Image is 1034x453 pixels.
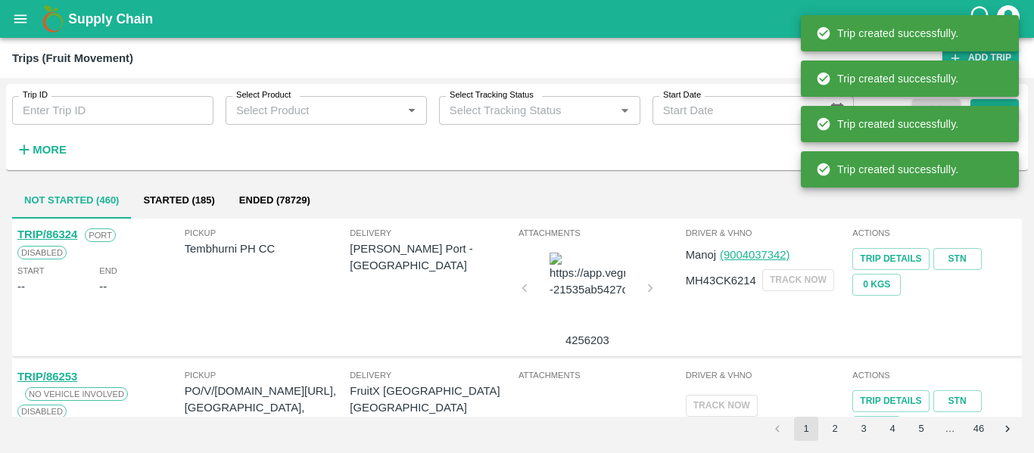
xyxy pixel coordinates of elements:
label: Trip ID [23,89,48,101]
a: STN [933,390,982,412]
strong: More [33,144,67,156]
label: Start Date [663,89,701,101]
span: Port [85,228,116,242]
div: Trip created successfully. [816,156,958,183]
button: More [12,137,70,163]
span: Actions [852,368,1017,382]
span: End [99,264,117,278]
button: Started (185) [131,182,226,219]
span: Attachments [519,226,683,240]
a: Trip Details [852,248,929,270]
a: Supply Chain [68,8,968,29]
button: 0 Kgs [852,274,901,296]
button: Not Started (460) [12,182,131,219]
span: Delivery [350,368,515,382]
button: Go to page 2 [823,417,847,441]
a: TRIP/86324 [17,228,77,240]
button: Go to page 46 [967,417,991,441]
div: Trip created successfully. [816,20,958,47]
span: Disabled [17,246,67,259]
p: MH43CK6214 [686,272,756,289]
span: Pickup [185,368,350,382]
span: Attachments [519,368,683,382]
label: Select Tracking Status [450,89,534,101]
button: 0 Kgs [852,416,901,438]
p: Tembhurni PH CC [185,240,350,257]
input: Select Product [230,101,397,120]
button: Go to page 3 [852,417,876,441]
div: Trip created successfully. [816,110,958,138]
a: TRIP/86253 [17,371,77,383]
div: customer-support [968,5,995,33]
div: Trip created successfully. [816,65,958,92]
span: Delivery [350,226,515,240]
button: page 1 [794,417,818,441]
span: Driver & VHNo [686,368,850,382]
span: No Vehicle Involved [25,387,128,401]
nav: pagination navigation [763,417,1022,441]
span: Disabled [17,405,67,418]
div: -- [17,278,25,295]
button: Go to page 5 [909,417,933,441]
p: PO/V/[DOMAIN_NAME][URL], [GEOGRAPHIC_DATA], [GEOGRAPHIC_DATA] [185,383,350,433]
input: Start Date [652,96,818,125]
button: Open [615,101,634,120]
a: STN [933,248,982,270]
span: Start [17,264,44,278]
input: Enter Trip ID [12,96,213,125]
span: Pickup [185,226,350,240]
a: Trip Details [852,390,929,412]
button: open drawer [3,2,38,36]
p: 4256203 [531,332,644,349]
div: account of current user [995,3,1022,35]
span: Manoj [686,249,716,261]
button: Open [402,101,422,120]
b: Supply Chain [68,11,153,26]
button: Go to next page [995,417,1020,441]
label: Select Product [236,89,291,101]
div: -- [99,278,107,295]
input: Select Tracking Status [444,101,591,120]
button: Go to page 4 [880,417,905,441]
div: Trips (Fruit Movement) [12,48,133,68]
span: Driver & VHNo [686,226,850,240]
p: FruitX [GEOGRAPHIC_DATA] [GEOGRAPHIC_DATA] [350,383,515,417]
span: Actions [852,226,1017,240]
button: Ended (78729) [227,182,322,219]
a: (9004037342) [720,249,790,261]
p: [PERSON_NAME] Port - [GEOGRAPHIC_DATA] [350,240,515,275]
div: … [938,422,962,436]
img: logo [38,4,68,34]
